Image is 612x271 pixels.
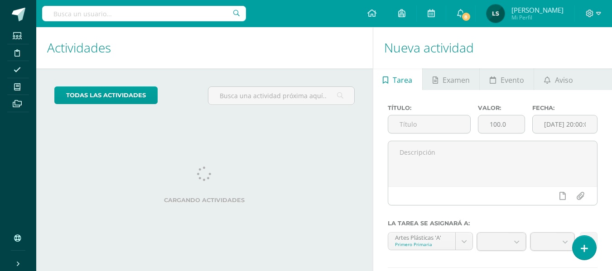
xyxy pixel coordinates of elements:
span: Evento [501,69,524,91]
span: Tarea [393,69,412,91]
label: Cargando actividades [54,197,355,204]
input: Busca una actividad próxima aquí... [208,87,354,105]
label: Fecha: [532,105,598,111]
a: Tarea [373,68,422,90]
h1: Nueva actividad [384,27,601,68]
label: Título: [388,105,471,111]
span: Examen [443,69,470,91]
a: Artes Plásticas 'A'Primero Primaria [388,233,472,250]
input: Puntos máximos [478,115,525,133]
span: Aviso [555,69,573,91]
div: Artes Plásticas 'A' [395,233,448,241]
input: Fecha de entrega [533,115,597,133]
a: Aviso [534,68,583,90]
span: 8 [461,12,471,22]
label: Valor: [478,105,525,111]
h1: Actividades [47,27,362,68]
img: 84d96fe2a21c6be4e10c242299f867da.png [487,5,505,23]
div: Primero Primaria [395,241,448,247]
input: Título [388,115,471,133]
a: Examen [423,68,479,90]
a: todas las Actividades [54,86,158,104]
input: Busca un usuario... [42,6,246,21]
span: [PERSON_NAME] [511,5,564,14]
span: Mi Perfil [511,14,564,21]
label: La tarea se asignará a: [388,220,598,227]
a: Evento [480,68,534,90]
